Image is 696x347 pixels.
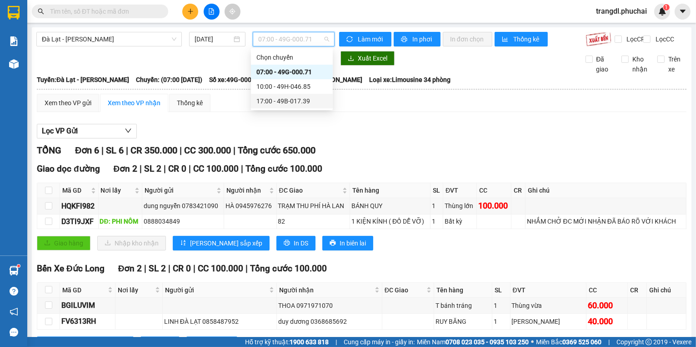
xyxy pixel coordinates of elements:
[45,98,91,108] div: Xem theo VP gửi
[279,185,341,195] span: ĐC Giao
[229,8,235,15] span: aim
[245,163,322,174] span: Tổng cước 100.000
[511,183,526,198] th: CR
[335,337,337,347] span: |
[358,34,384,44] span: Làm mới
[100,216,140,226] div: DĐ: PHI NÔM
[209,75,260,85] span: Số xe: 49G-000.71
[50,6,157,16] input: Tìm tên, số ĐT hoặc mã đơn
[180,145,182,156] span: |
[165,285,267,295] span: Người gửi
[193,163,239,174] span: CC 100.000
[589,5,654,17] span: trangdl.phuchai
[276,236,315,250] button: printerIn DS
[10,328,18,337] span: message
[351,201,429,211] div: BÁNH QUY
[663,4,670,10] sup: 1
[173,236,270,250] button: sort-ascending[PERSON_NAME] sắp xếp
[665,54,686,74] span: Trên xe
[61,216,97,227] div: D3TI9JXF
[149,263,166,274] span: SL 2
[9,36,19,46] img: solution-icon
[478,199,510,212] div: 100.000
[512,316,585,327] div: [PERSON_NAME]
[586,283,628,298] th: CC
[358,53,387,63] span: Xuất Excel
[394,32,441,46] button: printerIn phơi
[647,283,686,298] th: Ghi chú
[189,163,191,174] span: |
[177,98,203,108] div: Thống kê
[339,32,391,46] button: syncLàm mới
[256,96,327,106] div: 17:00 - 49B-017.39
[385,285,425,295] span: ĐC Giao
[38,8,44,15] span: search
[241,163,243,174] span: |
[412,34,433,44] span: In phơi
[665,4,668,10] span: 1
[245,263,248,274] span: |
[494,301,509,311] div: 1
[646,339,652,345] span: copyright
[344,337,415,347] span: Cung cấp máy in - giấy in:
[125,127,132,134] span: down
[588,315,626,328] div: 40.000
[42,125,78,137] span: Lọc VP Gửi
[108,98,160,108] div: Xem theo VP nhận
[37,263,105,274] span: Bến Xe Đức Long
[494,316,509,327] div: 1
[37,124,137,138] button: Lọc VP Gửi
[256,82,327,92] div: 10:00 - 49H-046.85
[330,240,336,247] span: printer
[369,75,451,85] span: Loại xe: Limousine 34 phòng
[195,34,232,44] input: 14/08/2025
[278,301,381,311] div: THOA 0971971070
[62,185,89,195] span: Mã GD
[173,263,191,274] span: CR 0
[256,52,327,62] div: Chọn chuyến
[168,263,170,274] span: |
[251,50,333,65] div: Chọn chuyến
[675,4,691,20] button: caret-down
[417,337,529,347] span: Miền Nam
[190,238,262,248] span: [PERSON_NAME] sắp xếp
[351,216,429,226] div: 1 KIỆN KÍNH ( ĐỒ DỄ VỠ)
[284,240,290,247] span: printer
[144,163,161,174] span: SL 2
[495,32,548,46] button: bar-chartThống kê
[279,285,373,295] span: Người nhận
[164,316,275,327] div: LINH ĐÀ LẠT 0858487952
[193,263,195,274] span: |
[256,67,327,77] div: 07:00 - 49G-000.71
[233,145,235,156] span: |
[628,283,647,298] th: CR
[144,263,146,274] span: |
[130,145,177,156] span: CR 350.000
[37,163,100,174] span: Giao dọc đường
[294,238,308,248] span: In DS
[60,214,99,229] td: D3TI9JXF
[144,216,223,226] div: 0888034849
[278,216,349,226] div: 82
[145,185,215,195] span: Người gửi
[502,36,510,43] span: bar-chart
[245,337,329,347] span: Hỗ trợ kỹ thuật:
[436,301,491,311] div: T bánh tráng
[101,185,133,195] span: Nơi lấy
[238,145,315,156] span: Tổng cước 650.000
[204,4,220,20] button: file-add
[225,4,240,20] button: aim
[629,54,651,74] span: Kho nhận
[62,285,106,295] span: Mã GD
[562,338,601,346] strong: 0369 525 060
[446,338,529,346] strong: 0708 023 035 - 0935 103 250
[61,300,114,311] div: BGILUVIM
[180,240,186,247] span: sort-ascending
[340,238,366,248] span: In biên lai
[511,283,586,298] th: ĐVT
[101,145,104,156] span: |
[114,163,138,174] span: Đơn 2
[118,263,142,274] span: Đơn 2
[401,36,409,43] span: printer
[61,200,97,212] div: HQKFI982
